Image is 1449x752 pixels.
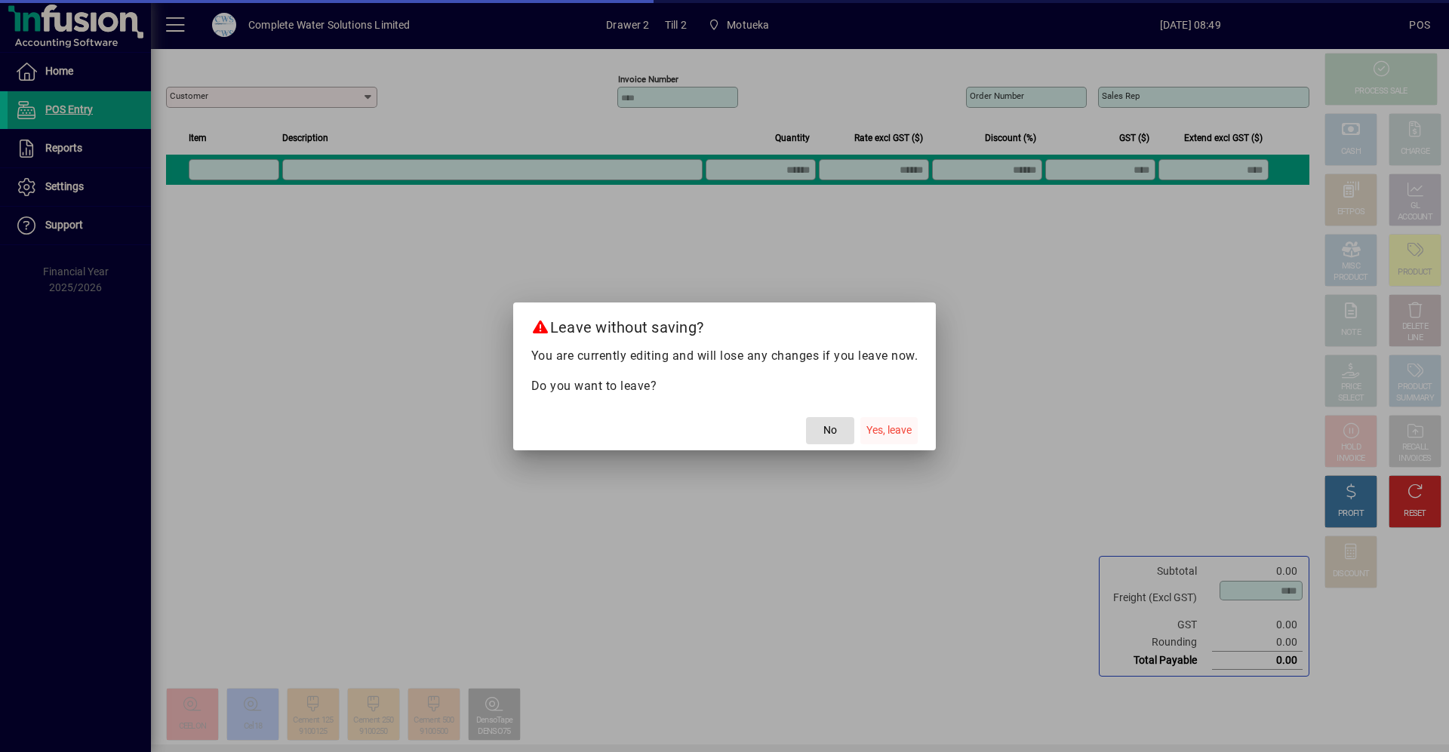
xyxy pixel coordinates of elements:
[860,417,918,444] button: Yes, leave
[806,417,854,444] button: No
[531,377,918,395] p: Do you want to leave?
[531,347,918,365] p: You are currently editing and will lose any changes if you leave now.
[866,422,912,438] span: Yes, leave
[823,422,837,438] span: No
[513,302,937,346] h2: Leave without saving?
